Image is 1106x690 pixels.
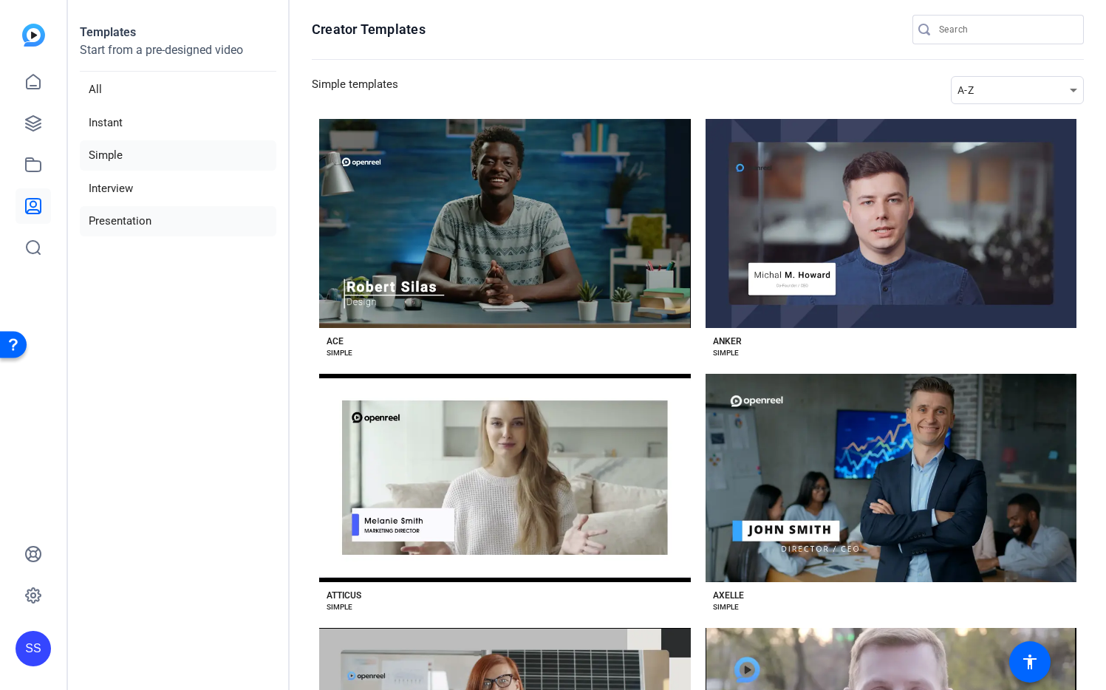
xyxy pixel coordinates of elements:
[713,335,742,347] div: ANKER
[80,140,276,171] li: Simple
[1021,653,1039,671] mat-icon: accessibility
[22,24,45,47] img: blue-gradient.svg
[327,347,352,359] div: SIMPLE
[80,108,276,138] li: Instant
[713,347,739,359] div: SIMPLE
[312,21,426,38] h1: Creator Templates
[327,335,344,347] div: ACE
[80,75,276,105] li: All
[16,631,51,666] div: SS
[80,174,276,204] li: Interview
[939,21,1072,38] input: Search
[957,84,974,96] span: A-Z
[80,41,276,72] p: Start from a pre-designed video
[312,76,398,104] h3: Simple templates
[80,25,136,39] strong: Templates
[713,590,744,601] div: AXELLE
[80,206,276,236] li: Presentation
[713,601,739,613] div: SIMPLE
[327,590,361,601] div: ATTICUS
[319,374,691,583] button: Template image
[327,601,352,613] div: SIMPLE
[319,119,691,328] button: Template image
[706,119,1077,328] button: Template image
[706,374,1077,583] button: Template image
